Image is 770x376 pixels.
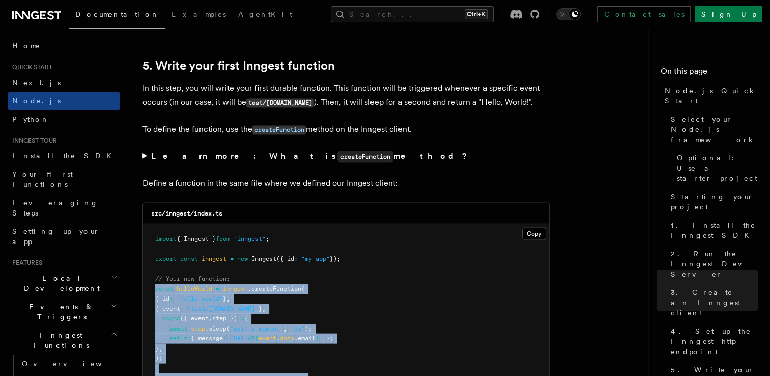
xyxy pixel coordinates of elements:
[22,360,127,368] span: Overview
[226,325,230,332] span: (
[8,326,120,355] button: Inngest Functions
[209,315,212,322] span: ,
[8,63,52,71] span: Quick start
[671,287,758,318] span: 3. Create an Inngest client
[319,335,326,342] span: !`
[665,86,758,106] span: Node.js Quick Start
[155,255,177,262] span: export
[212,315,237,322] span: step })
[12,78,61,87] span: Next.js
[326,335,333,342] span: };
[280,335,294,342] span: data
[12,41,41,51] span: Home
[673,149,758,187] a: Optional: Use a starter project
[12,115,49,123] span: Python
[695,6,762,22] a: Sign Up
[291,325,305,332] span: "1s"
[671,249,758,279] span: 2. Run the Inngest Dev Server
[202,255,226,262] span: inngest
[155,295,169,302] span: { id
[230,335,251,342] span: `Hello
[155,305,180,312] span: { event
[671,192,758,212] span: Starting your project
[8,273,111,293] span: Local Development
[8,147,120,165] a: Install the SDK
[162,315,180,322] span: async
[177,295,223,302] span: "hello-world"
[8,73,120,92] a: Next.js
[230,325,283,332] span: "wait-a-moment"
[667,187,758,216] a: Starting your project
[330,255,340,262] span: });
[159,345,162,352] span: ,
[18,355,120,373] a: Overview
[230,255,234,262] span: =
[276,335,280,342] span: .
[262,305,266,312] span: ,
[283,325,287,332] span: ,
[248,285,301,292] span: .createFunction
[142,149,550,164] summary: Learn more: What iscreateFunctionmethod?
[294,255,298,262] span: :
[8,302,111,322] span: Events & Triggers
[661,65,758,82] h4: On this page
[142,176,550,191] p: Define a function in the same file where we defined our Inngest client:
[155,345,159,352] span: }
[151,151,469,161] strong: Learn more: What is method?
[8,165,120,194] a: Your first Functions
[232,3,298,28] a: AgentKit
[69,3,165,29] a: Documentation
[8,110,120,128] a: Python
[522,227,546,240] button: Copy
[142,122,550,137] p: To define the function, use the method on the Inngest client.
[556,8,581,20] button: Toggle dark mode
[8,259,42,267] span: Features
[180,255,198,262] span: const
[671,326,758,357] span: 4. Set up the Inngest http endpoint
[259,305,262,312] span: }
[8,269,120,298] button: Local Development
[316,335,319,342] span: }
[155,355,162,362] span: );
[465,9,488,19] kbd: Ctrl+K
[667,110,758,149] a: Select your Node.js framework
[8,330,110,351] span: Inngest Functions
[667,322,758,361] a: 4. Set up the Inngest http endpoint
[177,285,212,292] span: helloWorld
[305,325,312,332] span: );
[191,335,223,342] span: { message
[226,295,230,302] span: ,
[169,295,173,302] span: :
[667,216,758,245] a: 1. Install the Inngest SDK
[169,335,191,342] span: return
[244,315,248,322] span: {
[671,114,758,145] span: Select your Node.js framework
[294,335,316,342] span: .email
[259,335,276,342] span: event
[155,235,177,243] span: import
[75,10,159,18] span: Documentation
[12,199,98,217] span: Leveraging Steps
[597,6,691,22] a: Contact sales
[180,315,209,322] span: ({ event
[301,255,330,262] span: "my-app"
[223,335,226,342] span: :
[12,97,61,105] span: Node.js
[205,325,226,332] span: .sleep
[337,151,393,163] code: createFunction
[223,295,226,302] span: }
[677,153,758,183] span: Optional: Use a starter project
[165,3,232,28] a: Examples
[667,283,758,322] a: 3. Create an Inngest client
[177,235,216,243] span: { Inngest }
[8,92,120,110] a: Node.js
[237,255,248,262] span: new
[8,194,120,222] a: Leveraging Steps
[187,305,259,312] span: "test/[DOMAIN_NAME]"
[172,10,226,18] span: Examples
[12,170,73,189] span: Your first Functions
[266,235,269,243] span: ;
[216,235,230,243] span: from
[238,10,292,18] span: AgentKit
[8,298,120,326] button: Events & Triggers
